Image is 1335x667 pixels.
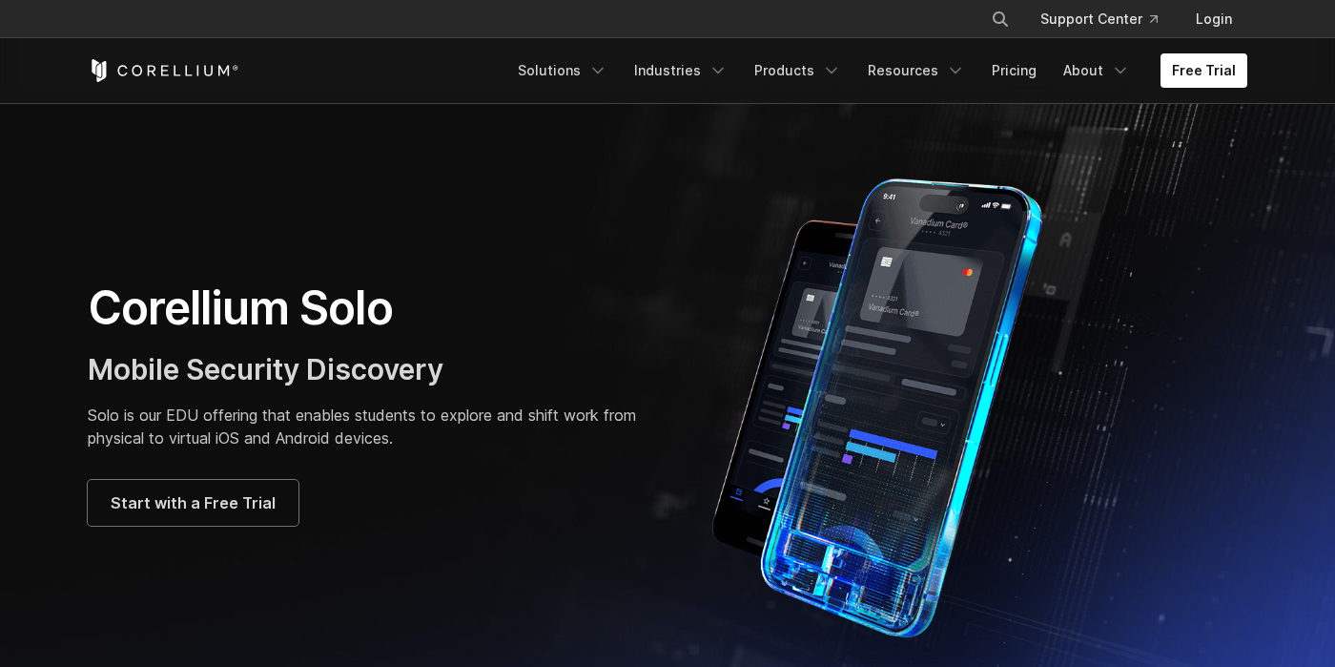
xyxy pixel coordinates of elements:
[743,53,852,88] a: Products
[88,404,648,449] p: Solo is our EDU offering that enables students to explore and shift work from physical to virtual...
[506,53,619,88] a: Solutions
[968,2,1247,36] div: Navigation Menu
[88,280,648,337] h1: Corellium Solo
[856,53,976,88] a: Resources
[88,480,298,526] a: Start with a Free Trial
[506,53,1247,88] div: Navigation Menu
[88,352,443,386] span: Mobile Security Discovery
[1181,2,1247,36] a: Login
[623,53,739,88] a: Industries
[111,491,276,514] span: Start with a Free Trial
[983,2,1017,36] button: Search
[687,164,1097,641] img: Corellium Solo for mobile app security solutions
[1160,53,1247,88] a: Free Trial
[1052,53,1141,88] a: About
[88,59,239,82] a: Corellium Home
[1025,2,1173,36] a: Support Center
[980,53,1048,88] a: Pricing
